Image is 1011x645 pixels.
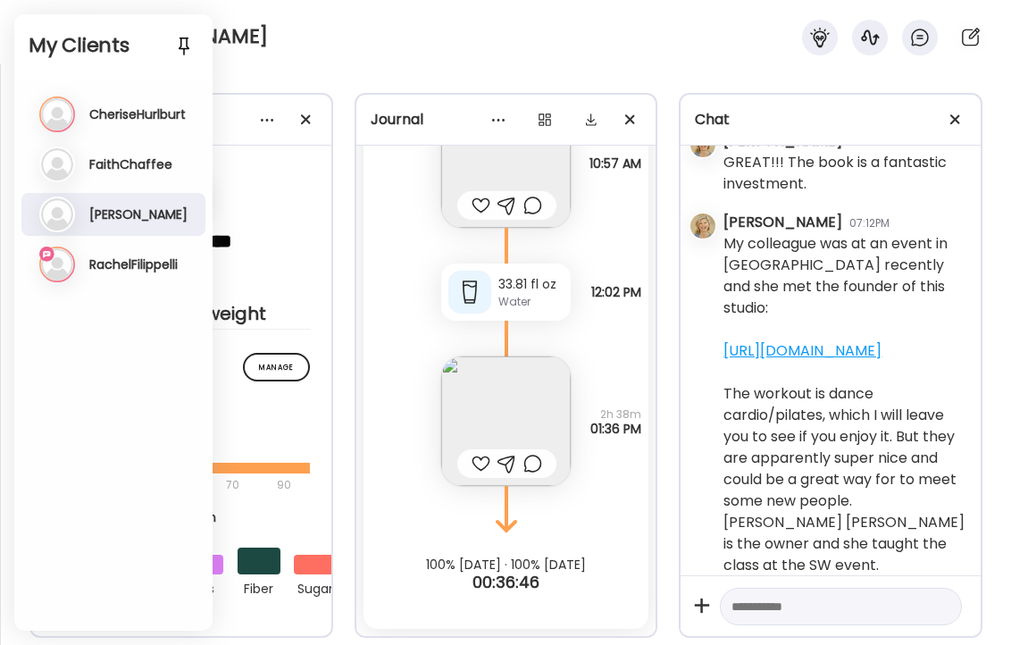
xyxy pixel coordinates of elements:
[849,215,890,231] div: 07:12PM
[589,156,641,171] span: 10:57 AM
[723,340,881,361] a: [URL][DOMAIN_NAME]
[695,109,966,130] div: Chat
[441,356,571,486] img: images%2FKctm46SuybbMQSXT8hwA8FvFJK03%2Fx3dpvFlzG2rsy0ZAFPvo%2FD0daLSqsiysz8ZXyPXTq_240
[238,574,280,599] div: fiber
[294,574,337,599] div: sugar
[275,474,293,496] div: 90
[89,256,178,272] h3: RachelFilippelli
[498,294,564,310] div: Water
[590,407,641,422] span: 2h 38m
[356,572,656,593] div: 00:36:46
[723,152,966,195] div: GREAT!!! The book is a fantastic investment.
[723,212,842,233] div: [PERSON_NAME]
[89,106,186,122] h3: CheriseHurlburt
[690,214,715,239] img: avatars%2F4pOFJhgMtKUhMyBFIMkzbkbx04l1
[356,557,656,572] div: 100% [DATE] · 100% [DATE]
[590,422,641,436] span: 01:36 PM
[89,206,188,222] h3: [PERSON_NAME]
[441,98,571,228] img: images%2FKctm46SuybbMQSXT8hwA8FvFJK03%2F7K4ibloHyN5zGnk2dzoX%2F52DlbPcDJ3MLm80bkJ6H_240
[498,275,564,294] div: 33.81 fl oz
[723,233,966,576] div: My colleague was at an event in [GEOGRAPHIC_DATA] recently and she met the founder of this studio...
[89,156,172,172] h3: FaithChaffee
[371,109,642,130] div: Journal
[243,353,310,381] div: Manage
[29,32,198,59] h2: My Clients
[591,285,641,299] span: 12:02 PM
